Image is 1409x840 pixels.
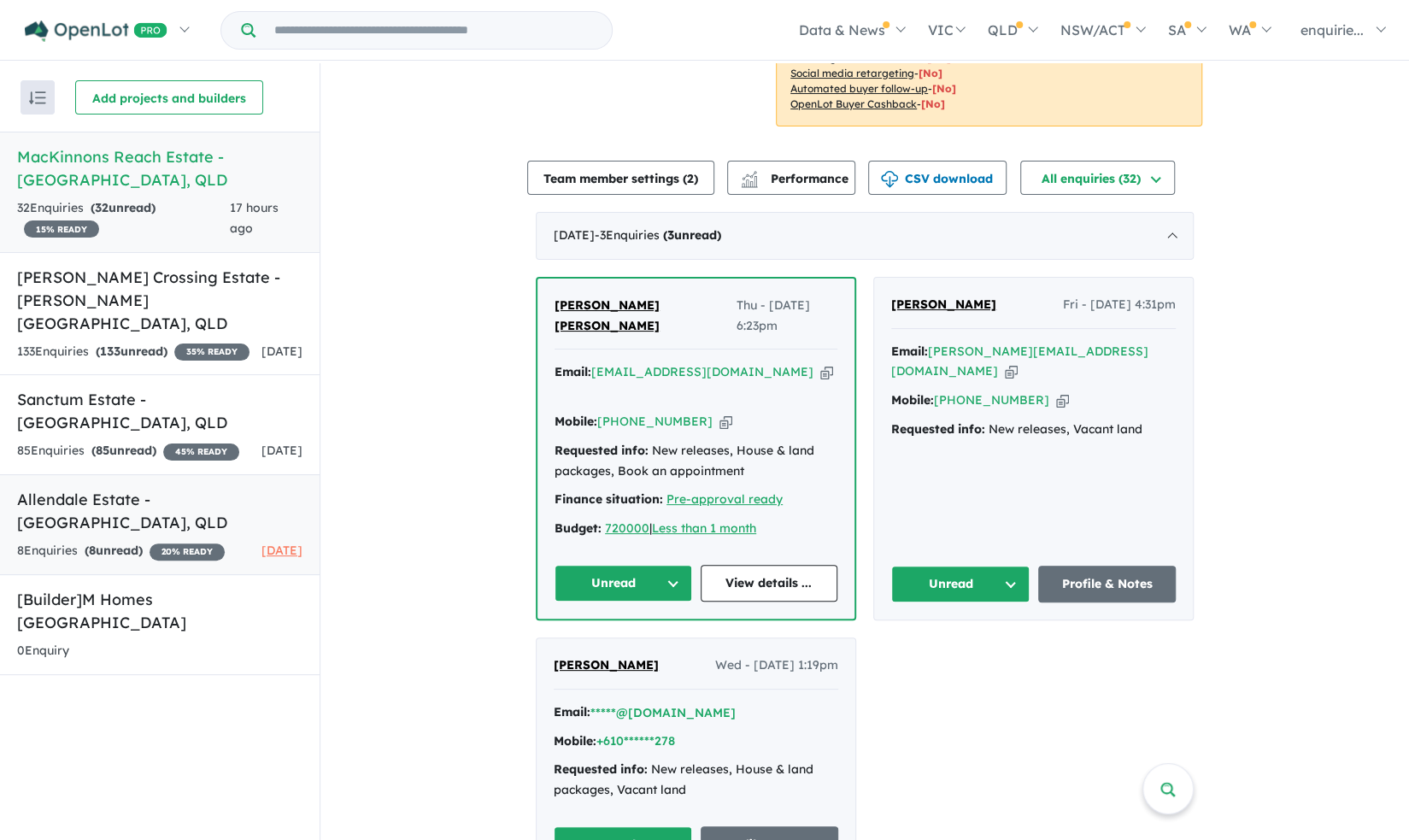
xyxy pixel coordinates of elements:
button: Copy [1056,391,1069,409]
img: Openlot PRO Logo White [25,21,167,42]
span: Fri - [DATE] 4:31pm [1063,295,1176,315]
strong: Mobile: [891,392,934,408]
a: [PERSON_NAME] [891,295,996,315]
span: enquirie... [1300,21,1364,38]
a: 720000 [605,520,649,536]
div: 133 Enquir ies [17,342,250,362]
a: [PERSON_NAME] [PERSON_NAME] [555,296,737,337]
span: 17 hours ago [230,200,279,236]
span: 8 [89,543,96,558]
span: 15 % READY [24,220,99,238]
span: 3 [667,227,674,243]
div: New releases, House & land packages, Book an appointment [555,441,837,482]
button: Copy [1005,362,1018,380]
strong: Requested info: [891,421,985,437]
strong: ( unread) [96,344,167,359]
span: [DATE] [261,443,302,458]
div: New releases, Vacant land [891,420,1176,440]
a: Pre-approval ready [666,491,783,507]
div: 32 Enquir ies [17,198,230,239]
button: Unread [555,565,692,602]
img: sort.svg [29,91,46,104]
strong: ( unread) [85,543,143,558]
u: Automated buyer follow-up [790,82,928,95]
span: Wed - [DATE] 1:19pm [715,655,838,676]
div: 0 Enquir y [17,641,69,661]
span: [PERSON_NAME] [891,297,996,312]
button: CSV download [868,161,1007,195]
strong: Requested info: [554,761,648,777]
strong: Email: [554,704,590,720]
strong: Requested info: [555,443,649,458]
span: Thu - [DATE] 6:23pm [737,296,837,337]
img: bar-chart.svg [741,176,758,187]
button: All enquiries (32) [1020,161,1175,195]
strong: Mobile: [554,733,596,749]
span: [PERSON_NAME] [554,657,659,673]
u: OpenLot Buyer Cashback [790,97,917,110]
div: 8 Enquir ies [17,541,225,561]
a: Profile & Notes [1038,566,1177,602]
div: | [555,519,837,539]
div: [DATE] [536,212,1194,260]
h5: [PERSON_NAME] Crossing Estate - [PERSON_NAME][GEOGRAPHIC_DATA] , QLD [17,266,302,335]
h5: MacKinnons Reach Estate - [GEOGRAPHIC_DATA] , QLD [17,145,302,191]
h5: Sanctum Estate - [GEOGRAPHIC_DATA] , QLD [17,388,302,434]
strong: Email: [555,364,591,379]
span: [No] [932,82,956,95]
h5: [Builder] M Homes [GEOGRAPHIC_DATA] [17,588,302,634]
span: 133 [100,344,120,359]
span: 32 [95,200,109,215]
span: 2 [687,171,694,186]
div: 85 Enquir ies [17,441,239,461]
div: New releases, House & land packages, Vacant land [554,760,838,801]
strong: ( unread) [663,227,721,243]
a: [PERSON_NAME] [554,655,659,676]
button: Performance [727,161,855,195]
strong: Budget: [555,520,602,536]
button: Copy [820,363,833,381]
button: Copy [719,413,732,431]
button: Unread [891,566,1030,602]
input: Try estate name, suburb, builder or developer [259,12,608,49]
span: 35 % READY [174,344,250,361]
button: Team member settings (2) [527,161,714,195]
strong: Email: [891,344,928,359]
span: [DATE] [261,344,302,359]
span: [PERSON_NAME] [PERSON_NAME] [555,297,660,333]
span: - 3 Enquir ies [595,227,721,243]
span: Performance [743,171,848,186]
strong: Finance situation: [555,491,663,507]
h5: Allendale Estate - [GEOGRAPHIC_DATA] , QLD [17,488,302,534]
button: Add projects and builders [75,80,263,115]
a: Less than 1 month [652,520,756,536]
u: Social media retargeting [790,67,914,79]
img: download icon [881,171,898,188]
a: [EMAIL_ADDRESS][DOMAIN_NAME] [591,364,813,379]
span: [No] [919,67,942,79]
a: [PERSON_NAME][EMAIL_ADDRESS][DOMAIN_NAME] [891,344,1148,379]
span: [No] [921,97,945,110]
span: [DATE] [261,543,302,558]
a: View details ... [701,565,838,602]
strong: ( unread) [91,200,156,215]
a: [PHONE_NUMBER] [934,392,1049,408]
span: 85 [96,443,109,458]
img: line-chart.svg [742,171,757,180]
strong: Mobile: [555,414,597,429]
span: 20 % READY [150,543,225,561]
a: [PHONE_NUMBER] [597,414,713,429]
strong: ( unread) [91,443,156,458]
span: 45 % READY [163,443,239,461]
